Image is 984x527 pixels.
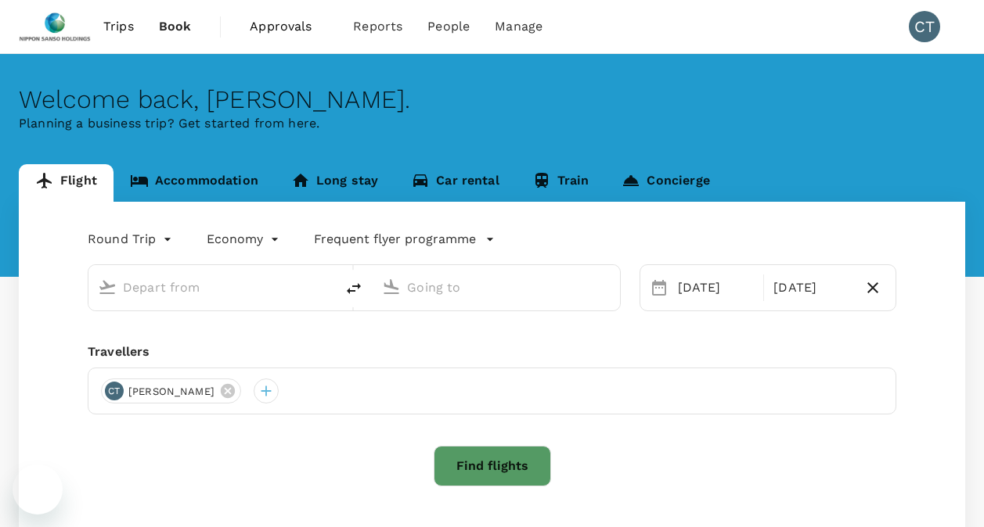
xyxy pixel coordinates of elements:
[19,85,965,114] div: Welcome back , [PERSON_NAME] .
[314,230,495,249] button: Frequent flyer programme
[335,270,373,307] button: delete
[672,272,761,303] div: [DATE]
[19,114,965,133] p: Planning a business trip? Get started from here.
[105,382,124,400] div: CT
[207,227,283,252] div: Economy
[159,17,192,36] span: Book
[314,230,476,249] p: Frequent flyer programme
[609,285,612,289] button: Open
[353,17,402,36] span: Reports
[103,17,134,36] span: Trips
[909,11,940,42] div: CT
[324,285,327,289] button: Open
[407,275,586,299] input: Going to
[250,17,328,36] span: Approvals
[495,17,542,36] span: Manage
[88,227,175,252] div: Round Trip
[395,164,516,202] a: Car rental
[119,384,224,400] span: [PERSON_NAME]
[13,464,63,514] iframe: Button to launch messaging window
[434,446,551,486] button: Find flights
[275,164,395,202] a: Long stay
[19,164,114,202] a: Flight
[767,272,856,303] div: [DATE]
[516,164,606,202] a: Train
[88,342,896,361] div: Travellers
[19,9,91,44] img: Nippon Sanso Holdings Singapore Pte Ltd
[123,275,302,299] input: Depart from
[427,17,470,36] span: People
[101,378,241,403] div: CT[PERSON_NAME]
[605,164,726,202] a: Concierge
[114,164,275,202] a: Accommodation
